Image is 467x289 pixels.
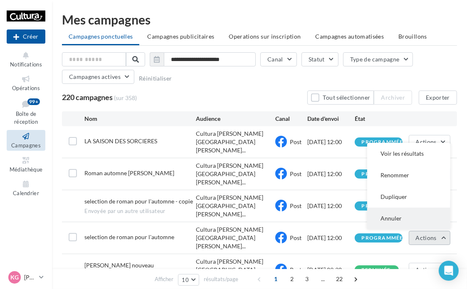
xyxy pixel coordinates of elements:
[316,272,330,286] span: ...
[355,115,403,123] div: État
[12,85,40,91] span: Opérations
[307,91,374,105] button: Tout sélectionner
[416,266,437,273] span: Actions
[307,266,355,274] div: [DATE] 09:30
[7,178,45,198] a: Calendrier
[84,262,154,269] span: freida mcfadden nouveau
[204,275,238,283] span: résultats/page
[147,33,214,40] span: Campagnes publicitaires
[300,272,314,286] span: 3
[307,115,355,123] div: Date d'envoi
[62,70,134,84] button: Campagnes actives
[84,169,174,176] span: Roman automne pauline
[409,263,450,277] button: Actions
[316,33,384,40] span: Campagnes automatisées
[7,97,45,127] a: Boîte de réception99+
[290,234,301,241] span: Post
[307,170,355,178] div: [DATE] 12:00
[361,267,390,273] div: terminée
[374,91,412,105] button: Archiver
[269,272,282,286] span: 1
[27,98,40,105] div: 99+
[62,93,113,102] span: 220 campagnes
[24,273,36,282] p: [PERSON_NAME]
[196,115,275,123] div: Audience
[196,257,275,282] span: Cultura [PERSON_NAME][GEOGRAPHIC_DATA][PERSON_NAME]...
[229,33,301,40] span: Operations sur inscription
[196,193,275,218] span: Cultura [PERSON_NAME][GEOGRAPHIC_DATA][PERSON_NAME]...
[361,171,403,177] div: programmée
[290,170,301,177] span: Post
[416,234,437,241] span: Actions
[307,202,355,210] div: [DATE] 12:00
[361,235,403,241] div: programmée
[84,137,157,144] span: LA SAISON DES SORCIERES
[84,208,196,215] span: Envoyée par un autre utilisateur
[398,33,427,40] span: Brouillons
[196,130,275,154] span: Cultura [PERSON_NAME][GEOGRAPHIC_DATA][PERSON_NAME]...
[7,73,45,93] a: Opérations
[14,110,38,125] span: Boîte de réception
[416,138,437,145] span: Actions
[361,140,403,145] div: programmée
[139,75,172,82] button: Réinitialiser
[307,138,355,146] div: [DATE] 12:00
[178,274,199,286] button: 10
[290,138,301,145] span: Post
[62,13,457,26] div: Mes campagnes
[196,162,275,186] span: Cultura [PERSON_NAME][GEOGRAPHIC_DATA][PERSON_NAME]...
[307,234,355,242] div: [DATE] 12:00
[367,186,450,208] button: Dupliquer
[182,277,189,283] span: 10
[84,115,196,123] div: Nom
[69,73,121,80] span: Campagnes actives
[301,52,339,66] button: Statut
[13,190,39,196] span: Calendrier
[367,164,450,186] button: Renommer
[7,49,45,69] button: Notifications
[409,135,450,149] button: Actions
[10,61,42,68] span: Notifications
[84,233,174,240] span: selection de roman pour l'automne
[10,273,19,282] span: KG
[7,130,45,150] a: Campagnes
[196,225,275,250] span: Cultura [PERSON_NAME][GEOGRAPHIC_DATA][PERSON_NAME]...
[7,29,45,44] button: Créer
[333,272,346,286] span: 22
[419,91,457,105] button: Exporter
[84,198,193,205] span: selection de roman pour l'automne - copie
[290,202,301,209] span: Post
[114,94,137,102] span: (sur 358)
[290,266,301,273] span: Post
[10,166,43,173] span: Médiathèque
[7,154,45,174] a: Médiathèque
[439,261,459,281] div: Open Intercom Messenger
[7,269,45,285] a: KG [PERSON_NAME]
[275,115,307,123] div: Canal
[7,29,45,44] div: Nouvelle campagne
[260,52,297,66] button: Canal
[409,231,450,245] button: Actions
[367,143,450,164] button: Voir les résultats
[361,203,403,209] div: programmée
[155,275,173,283] span: Afficher
[343,52,413,66] button: Type de campagne
[11,142,41,149] span: Campagnes
[367,208,450,229] button: Annuler
[285,272,299,286] span: 2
